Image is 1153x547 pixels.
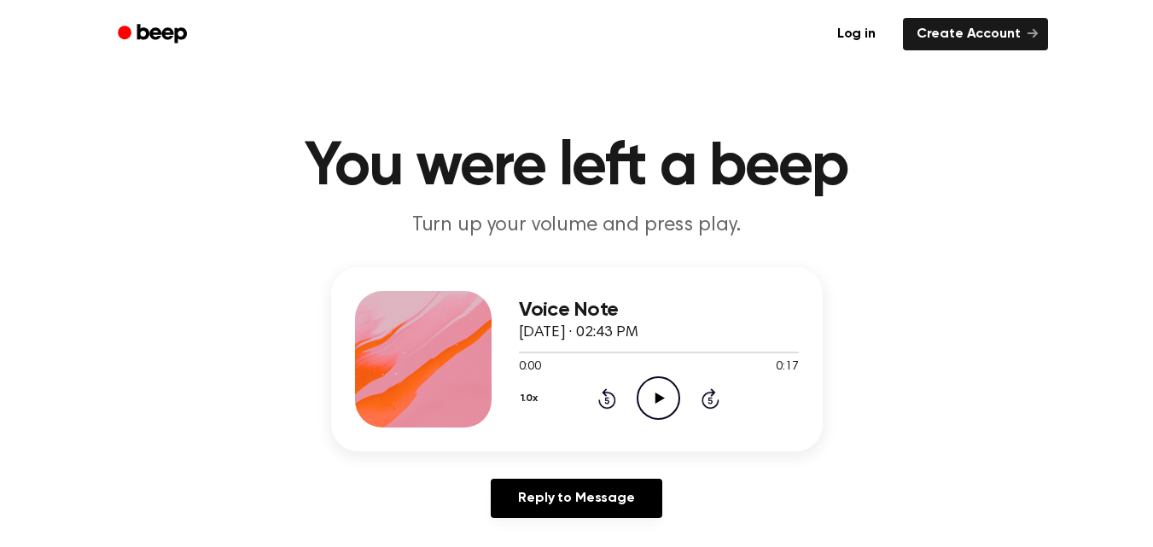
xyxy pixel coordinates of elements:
[519,358,541,376] span: 0:00
[820,15,893,54] a: Log in
[776,358,798,376] span: 0:17
[519,299,799,322] h3: Voice Note
[519,325,638,340] span: [DATE] · 02:43 PM
[106,18,202,51] a: Beep
[140,137,1014,198] h1: You were left a beep
[903,18,1048,50] a: Create Account
[519,384,544,413] button: 1.0x
[491,479,661,518] a: Reply to Message
[249,212,905,240] p: Turn up your volume and press play.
